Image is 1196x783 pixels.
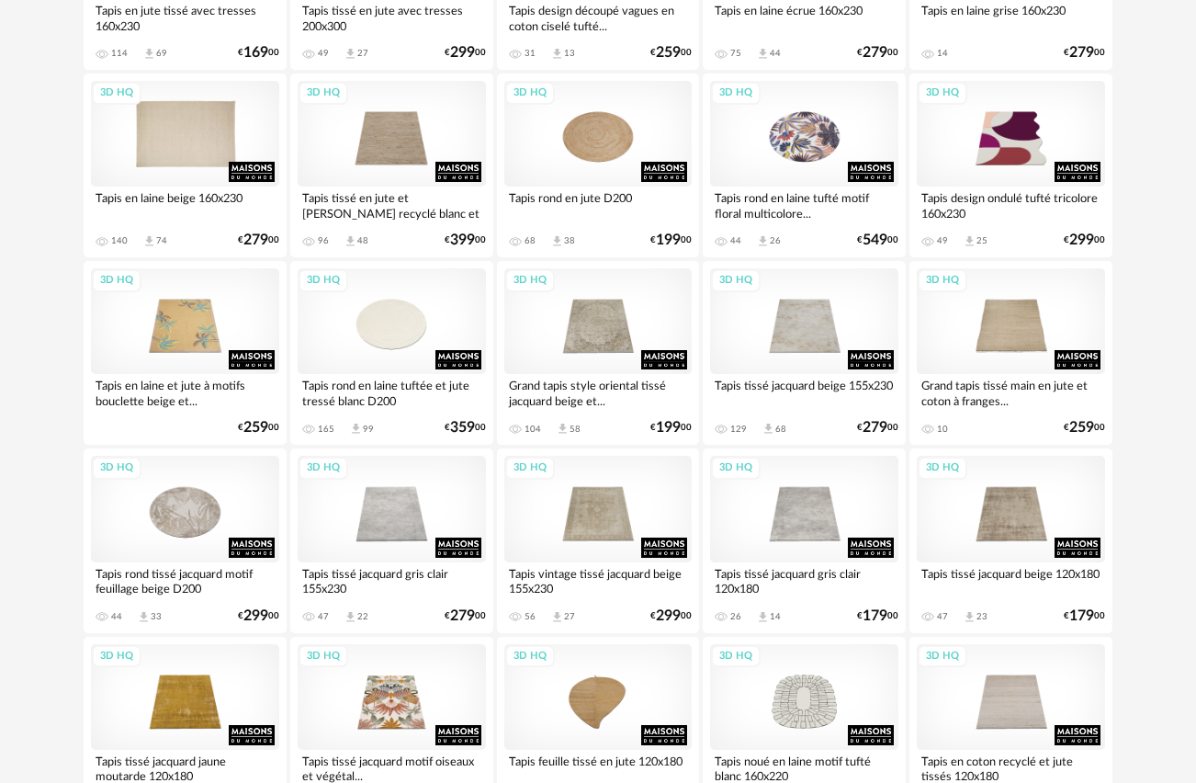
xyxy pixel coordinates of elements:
span: 549 [863,234,887,246]
a: 3D HQ Tapis rond en jute D200 68 Download icon 38 €19900 [497,74,700,257]
div: 74 [156,235,167,246]
div: 3D HQ [299,645,348,668]
a: 3D HQ Grand tapis style oriental tissé jacquard beige et... 104 Download icon 58 €19900 [497,261,700,445]
div: Tapis vintage tissé jacquard beige 155x230 [504,562,693,599]
a: 3D HQ Tapis tissé en jute et [PERSON_NAME] recyclé blanc et beige... 96 Download icon 48 €39900 [290,74,493,257]
div: € 00 [1064,47,1105,59]
div: 75 [730,48,741,59]
div: Tapis rond tissé jacquard motif feuillage beige D200 [91,562,279,599]
div: 48 [357,235,368,246]
div: 3D HQ [299,82,348,105]
span: Download icon [137,610,151,624]
div: € 00 [650,610,692,622]
div: 3D HQ [299,269,348,292]
div: 3D HQ [918,645,967,668]
span: Download icon [344,610,357,624]
div: € 00 [238,234,279,246]
div: € 00 [857,234,898,246]
span: Download icon [550,234,564,248]
div: 49 [318,48,329,59]
span: 169 [243,47,268,59]
span: 259 [1069,422,1094,434]
a: 3D HQ Tapis design ondulé tufté tricolore 160x230 49 Download icon 25 €29900 [909,74,1112,257]
div: 104 [525,424,541,435]
span: 199 [656,422,681,434]
div: € 00 [1064,234,1105,246]
div: € 00 [857,47,898,59]
div: 13 [564,48,575,59]
div: 26 [770,235,781,246]
div: € 00 [1064,610,1105,622]
div: 44 [770,48,781,59]
span: 259 [243,422,268,434]
span: 179 [1069,610,1094,622]
a: 3D HQ Tapis rond tissé jacquard motif feuillage beige D200 44 Download icon 33 €29900 [84,448,287,632]
span: Download icon [556,422,570,436]
div: 114 [111,48,128,59]
div: 58 [570,424,581,435]
div: Tapis en laine et jute à motifs bouclette beige et... [91,374,279,411]
div: 3D HQ [711,269,761,292]
div: 3D HQ [505,457,555,480]
div: 49 [937,235,948,246]
div: 3D HQ [92,82,141,105]
span: Download icon [550,47,564,61]
div: 3D HQ [505,269,555,292]
a: 3D HQ Tapis vintage tissé jacquard beige 155x230 56 Download icon 27 €29900 [497,448,700,632]
a: 3D HQ Tapis tissé jacquard gris clair 155x230 47 Download icon 22 €27900 [290,448,493,632]
span: Download icon [756,47,770,61]
div: 129 [730,424,747,435]
span: Download icon [963,234,976,248]
div: € 00 [857,422,898,434]
span: Download icon [344,234,357,248]
div: 3D HQ [505,82,555,105]
div: 3D HQ [918,82,967,105]
a: 3D HQ Grand tapis tissé main en jute et coton à franges... 10 €25900 [909,261,1112,445]
span: Download icon [349,422,363,436]
span: Download icon [142,47,156,61]
a: 3D HQ Tapis en laine beige 160x230 140 Download icon 74 €27900 [84,74,287,257]
div: € 00 [650,47,692,59]
span: Download icon [963,610,976,624]
span: Download icon [756,610,770,624]
div: 38 [564,235,575,246]
div: 14 [770,611,781,622]
span: 199 [656,234,681,246]
div: Tapis design ondulé tufté tricolore 160x230 [917,187,1105,223]
div: 14 [937,48,948,59]
div: 69 [156,48,167,59]
span: 279 [1069,47,1094,59]
div: 140 [111,235,128,246]
div: 23 [976,611,987,622]
a: 3D HQ Tapis en laine et jute à motifs bouclette beige et... €25900 [84,261,287,445]
a: 3D HQ Tapis tissé jacquard gris clair 120x180 26 Download icon 14 €17900 [703,448,906,632]
span: 279 [243,234,268,246]
span: 359 [450,422,475,434]
div: 68 [525,235,536,246]
span: 299 [450,47,475,59]
span: 399 [450,234,475,246]
div: 3D HQ [92,645,141,668]
div: 47 [318,611,329,622]
div: Tapis tissé jacquard beige 120x180 [917,562,1105,599]
div: € 00 [650,234,692,246]
div: 3D HQ [711,457,761,480]
span: 299 [656,610,681,622]
div: 44 [111,611,122,622]
div: 47 [937,611,948,622]
div: Tapis tissé en jute et [PERSON_NAME] recyclé blanc et beige... [298,187,486,223]
div: Grand tapis style oriental tissé jacquard beige et... [504,374,693,411]
div: 3D HQ [92,457,141,480]
div: € 00 [445,422,486,434]
div: 96 [318,235,329,246]
div: 68 [775,424,786,435]
a: 3D HQ Tapis tissé jacquard beige 155x230 129 Download icon 68 €27900 [703,261,906,445]
div: 3D HQ [711,82,761,105]
span: Download icon [142,234,156,248]
div: 3D HQ [918,269,967,292]
div: Tapis rond en laine tuftée et jute tressé blanc D200 [298,374,486,411]
div: 31 [525,48,536,59]
span: 279 [863,422,887,434]
div: 33 [151,611,162,622]
div: € 00 [857,610,898,622]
